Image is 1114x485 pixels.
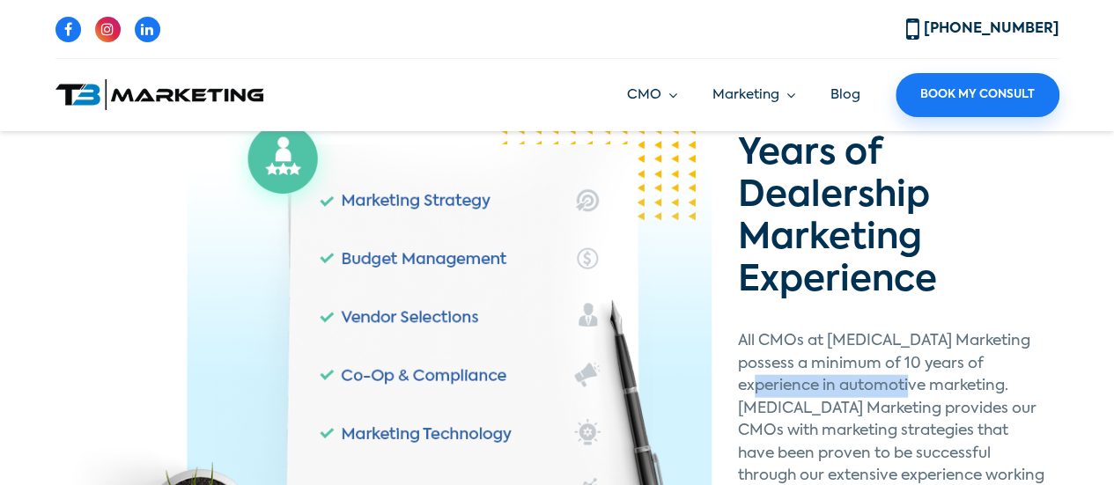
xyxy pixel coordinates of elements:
[738,133,1046,302] h2: Years of Dealership Marketing Experience
[627,85,677,106] a: CMO
[830,88,860,101] a: Blog
[712,85,795,106] a: Marketing
[55,79,263,110] img: T3 Marketing
[906,22,1059,36] a: [PHONE_NUMBER]
[896,73,1059,117] a: Book My Consult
